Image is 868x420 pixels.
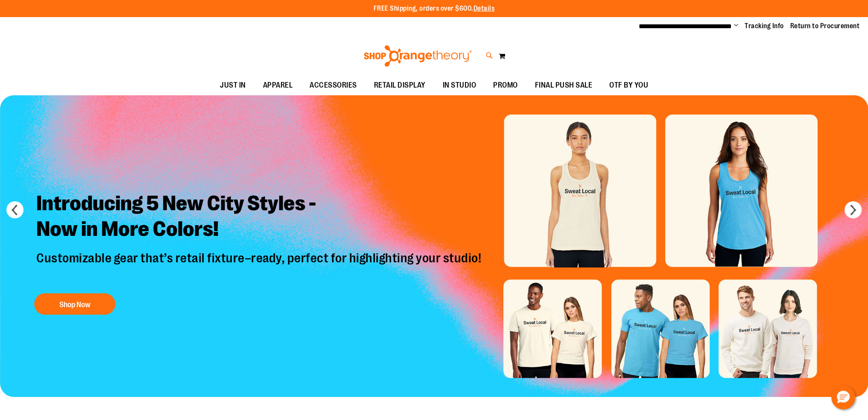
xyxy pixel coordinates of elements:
[362,45,473,67] img: Shop Orangetheory
[485,76,526,95] a: PROMO
[374,4,495,14] p: FREE Shipping, orders over $600.
[374,76,426,95] span: RETAIL DISPLAY
[220,76,246,95] span: JUST IN
[211,76,254,95] a: JUST IN
[34,293,115,314] button: Shop Now
[473,5,495,12] a: Details
[526,76,601,95] a: FINAL PUSH SALE
[254,76,301,95] a: APPAREL
[601,76,657,95] a: OTF BY YOU
[301,76,365,95] a: ACCESSORIES
[30,184,490,250] h2: Introducing 5 New City Styles - Now in More Colors!
[734,22,738,30] button: Account menu
[310,76,357,95] span: ACCESSORIES
[434,76,485,95] a: IN STUDIO
[6,201,23,218] button: prev
[609,76,648,95] span: OTF BY YOU
[493,76,518,95] span: PROMO
[365,76,434,95] a: RETAIL DISPLAY
[745,21,784,31] a: Tracking Info
[790,21,860,31] a: Return to Procurement
[535,76,593,95] span: FINAL PUSH SALE
[263,76,293,95] span: APPAREL
[831,385,855,409] button: Hello, have a question? Let’s chat.
[30,250,490,285] p: Customizable gear that’s retail fixture–ready, perfect for highlighting your studio!
[443,76,476,95] span: IN STUDIO
[845,201,862,218] button: next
